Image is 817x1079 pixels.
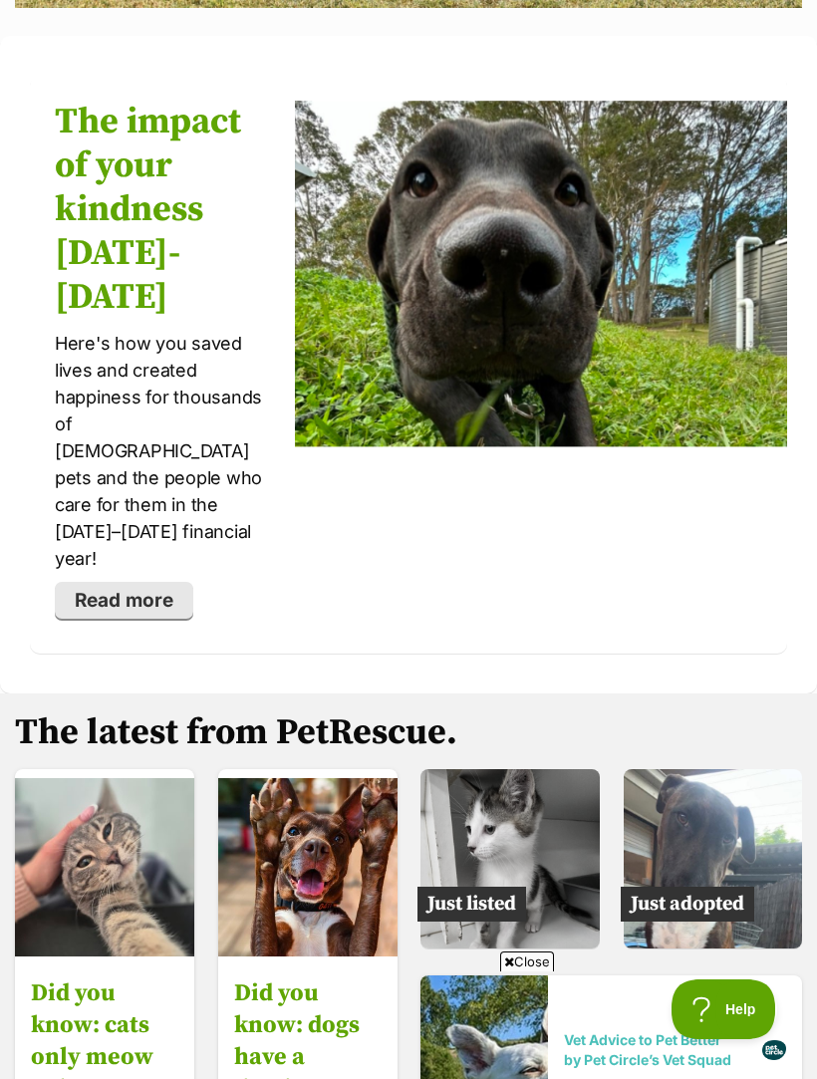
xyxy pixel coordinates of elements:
img: The impact of your kindness 2024-2025 [295,76,787,474]
h2: The latest from PetRescue. [15,713,802,753]
img: Did you know: dogs have a dominant paw? [218,778,398,957]
img: Did you know: cats only meow at humans? [15,778,194,957]
img: Male Domestic Short Hair (DSH) Cat [420,769,600,948]
span: Just adopted [621,887,754,922]
p: Here's how you saved lives and created happiness for thousands of [DEMOGRAPHIC_DATA] pets and the... [55,330,270,572]
h2: The impact of your kindness [DATE]-[DATE] [55,101,270,320]
iframe: Advertisement [46,979,771,1069]
span: Close [500,951,554,971]
img: Medium Female Bull Terrier x Rhodesian Ridgeback Mix Dog [624,769,803,948]
iframe: Help Scout Beacon - Open [672,979,777,1039]
a: Just listed [420,933,600,952]
span: Just listed [417,887,526,922]
a: Read more [55,582,193,620]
